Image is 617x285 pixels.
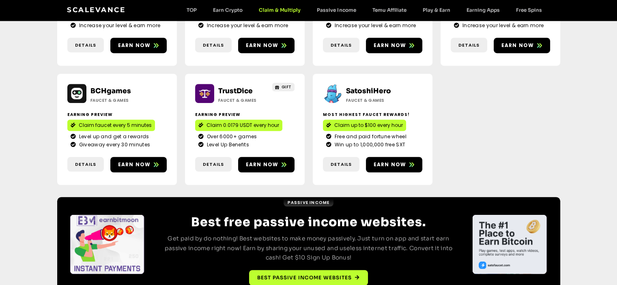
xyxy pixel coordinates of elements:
span: GIFT [282,84,292,90]
a: Earn now [494,38,550,53]
span: Level Up Benefits [205,141,249,148]
h2: Earning Preview [195,111,295,118]
span: Details [203,42,224,49]
span: Earn now [374,161,406,168]
span: Level up and get a rewards [77,133,149,140]
a: Scalevance [67,6,125,14]
h2: Faucet & Games [218,97,269,103]
a: Temu Affiliate [364,7,414,13]
a: Earn now [110,157,167,172]
span: Increase your level & earn more [205,22,288,29]
span: Claim faucet every 5 minutes [79,122,152,129]
a: Details [451,38,487,53]
a: Details [195,157,232,172]
a: Earn now [110,38,167,53]
a: Details [323,157,359,172]
a: SatoshiHero [346,87,391,95]
h2: Faucet & Games [346,97,397,103]
span: Earn now [118,42,151,49]
span: Earn now [501,42,534,49]
span: Giveaway every 30 minutes [77,141,150,148]
a: Claim 0.0179 USDT every hour [195,120,282,131]
a: Earn Crypto [205,7,251,13]
a: Passive Income [284,199,334,206]
a: TOP [178,7,205,13]
a: Details [323,38,359,53]
a: Earn now [238,38,295,53]
a: Free Spins [507,7,550,13]
nav: Menu [178,7,550,13]
span: Details [75,161,96,168]
span: Increase your level & earn more [333,22,416,29]
span: Earn now [246,161,279,168]
a: Claim faucet every 5 minutes [67,120,155,131]
span: Details [331,161,352,168]
h2: Most highest faucet rewards! [323,111,422,118]
span: Details [203,161,224,168]
a: TrustDice [218,87,253,95]
a: Details [67,157,104,172]
span: Details [458,42,479,49]
a: Details [195,38,232,53]
h2: Faucet & Games [90,97,141,103]
span: Increase your level & earn more [460,22,544,29]
span: Best Passive Income websites [257,274,352,281]
p: Get paid by do nothing! Best websites to make money passively. Just turn on app and start earn pa... [158,234,460,263]
div: 1 / 4 [473,215,546,274]
a: Earn now [366,38,422,53]
a: Earn now [366,157,422,172]
a: Claim & Multiply [251,7,309,13]
span: Free and paid fortune wheel [333,133,406,140]
span: Earn now [374,42,406,49]
a: GIFT [272,83,295,91]
h2: Best free passive income websites. [158,215,460,229]
span: Claim up to $100 every hour [334,122,403,129]
a: Passive Income [309,7,364,13]
div: 1 / 4 [70,215,144,274]
a: Play & Earn [414,7,458,13]
div: Slides [70,215,144,274]
span: Claim 0.0179 USDT every hour [206,122,279,129]
span: Win up to 1,000,000 free SXT [333,141,405,148]
a: Details [67,38,104,53]
span: Earn now [246,42,279,49]
span: Earn now [118,161,151,168]
a: BCHgames [90,87,131,95]
span: Over 6000+ games [205,133,257,140]
a: Earn now [238,157,295,172]
span: Passive Income [288,199,330,206]
span: Increase your level & earn more [77,22,160,29]
a: Earning Apps [458,7,507,13]
a: Claim up to $100 every hour [323,120,406,131]
h2: Earning Preview [67,111,167,118]
span: Details [331,42,352,49]
span: Details [75,42,96,49]
div: Slides [473,215,546,274]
